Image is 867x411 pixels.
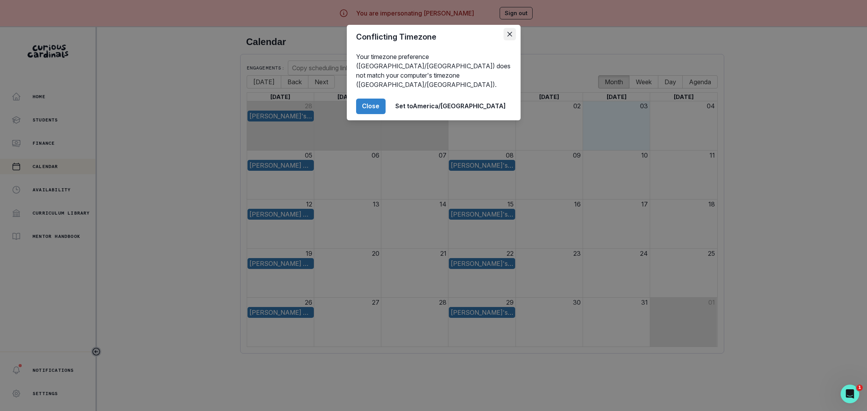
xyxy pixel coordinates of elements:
[857,385,863,391] span: 1
[347,49,521,92] div: Your timezone preference ([GEOGRAPHIC_DATA]/[GEOGRAPHIC_DATA]) does not match your computer's tim...
[390,99,511,114] button: Set toAmerica/[GEOGRAPHIC_DATA]
[347,25,521,49] header: Conflicting Timezone
[504,28,516,40] button: Close
[841,385,859,403] iframe: Intercom live chat
[356,99,386,114] button: Close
